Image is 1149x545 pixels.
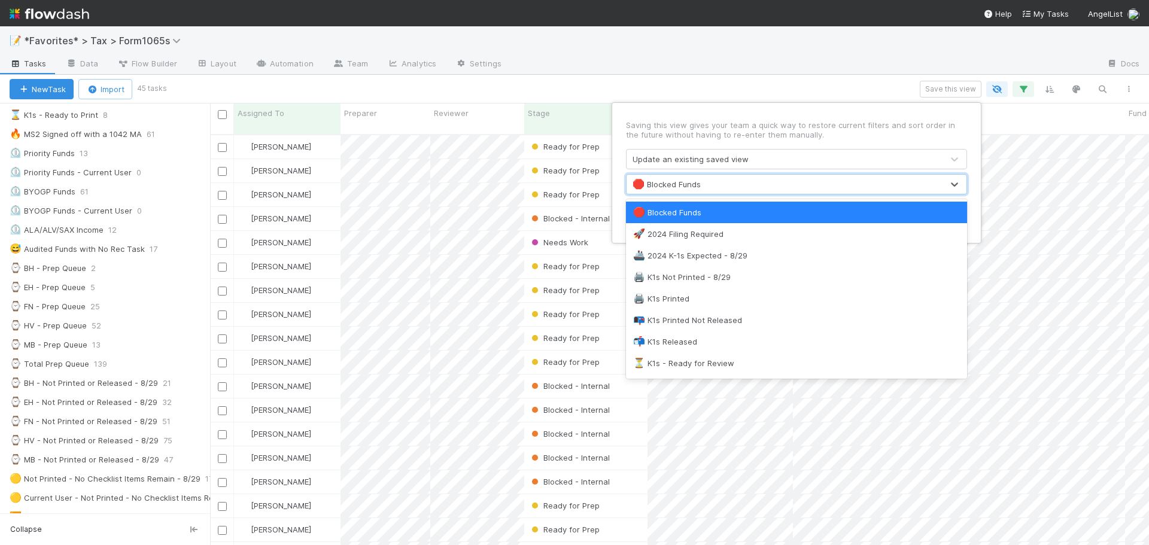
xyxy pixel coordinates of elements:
span: 🖨️ [633,272,645,282]
span: 🚢 [633,250,645,260]
p: Saving this view gives your team a quick way to restore current filters and sort order in the fut... [626,120,967,139]
div: Blocked Funds [633,206,960,218]
span: 📭 [633,315,645,325]
span: 🚀 [633,229,645,239]
div: K1s Not Printed - 8/29 [633,271,960,283]
span: 🖨️ [633,293,645,303]
div: K1s Printed Not Released [633,314,960,326]
span: 📬 [633,336,645,346]
span: 🛑 [633,179,645,189]
span: ⏳ [633,358,645,368]
div: Update an existing saved view [633,153,749,165]
div: K1s Released [633,336,960,348]
div: Blocked Funds [633,178,701,190]
span: 🛑 [633,207,645,217]
div: K1s - Ready for Review [633,357,960,369]
div: 2024 Filing Required [633,228,960,240]
div: 2024 K-1s Expected - 8/29 [633,249,960,261]
div: K1s Printed [633,293,960,305]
